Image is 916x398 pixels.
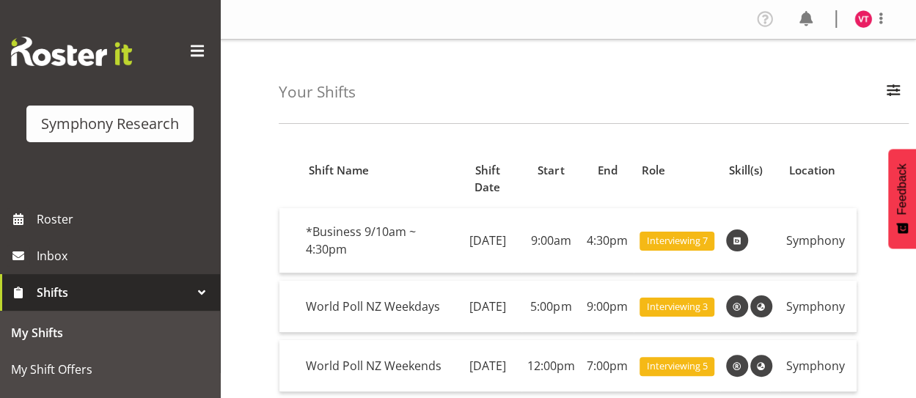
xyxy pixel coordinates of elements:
[521,340,581,392] td: 12:00pm
[300,340,454,392] td: World Poll NZ Weekends
[728,162,762,179] span: Skill(s)
[308,162,368,179] span: Shift Name
[538,162,564,179] span: Start
[41,113,179,135] div: Symphony Research
[854,10,872,28] img: vala-tone11405.jpg
[11,37,132,66] img: Rosterit website logo
[37,245,213,267] span: Inbox
[895,163,909,215] span: Feedback
[878,76,909,108] button: Filter Employees
[581,281,634,333] td: 9:00pm
[888,149,916,248] button: Feedback - Show survey
[4,351,216,388] a: My Shift Offers
[37,281,191,303] span: Shifts
[521,281,581,333] td: 5:00pm
[521,208,581,273] td: 9:00am
[597,162,617,179] span: End
[454,340,521,392] td: [DATE]
[581,208,634,273] td: 4:30pm
[581,340,634,392] td: 7:00pm
[780,340,857,392] td: Symphony
[454,208,521,273] td: [DATE]
[646,234,707,248] span: Interviewing 7
[642,162,665,179] span: Role
[454,281,521,333] td: [DATE]
[279,84,356,100] h4: Your Shifts
[11,322,209,344] span: My Shifts
[300,281,454,333] td: World Poll NZ Weekdays
[646,300,707,314] span: Interviewing 3
[37,208,213,230] span: Roster
[788,162,835,179] span: Location
[646,359,707,373] span: Interviewing 5
[462,162,513,196] span: Shift Date
[780,208,857,273] td: Symphony
[780,281,857,333] td: Symphony
[11,358,209,380] span: My Shift Offers
[300,208,454,273] td: *Business 9/10am ~ 4:30pm
[4,314,216,351] a: My Shifts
